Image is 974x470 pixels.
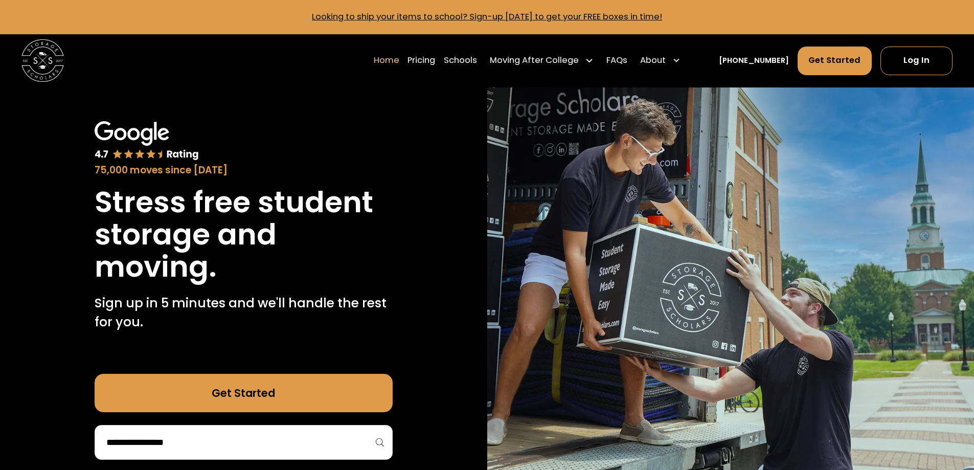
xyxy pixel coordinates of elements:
div: Moving After College [486,46,598,75]
a: Schools [444,46,477,75]
a: Log In [880,47,953,75]
img: Google 4.7 star rating [95,121,199,161]
p: Sign up in 5 minutes and we'll handle the rest for you. [95,294,393,332]
a: Get Started [798,47,872,75]
a: Pricing [407,46,435,75]
div: About [636,46,685,75]
a: Home [374,46,399,75]
img: Storage Scholars main logo [21,39,64,82]
div: 75,000 moves since [DATE] [95,163,393,177]
a: Looking to ship your items to school? Sign-up [DATE] to get your FREE boxes in time! [312,11,662,23]
a: FAQs [606,46,627,75]
a: [PHONE_NUMBER] [719,55,789,66]
div: About [640,54,666,67]
div: Moving After College [490,54,579,67]
h1: Stress free student storage and moving. [95,186,393,283]
a: Get Started [95,374,393,412]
